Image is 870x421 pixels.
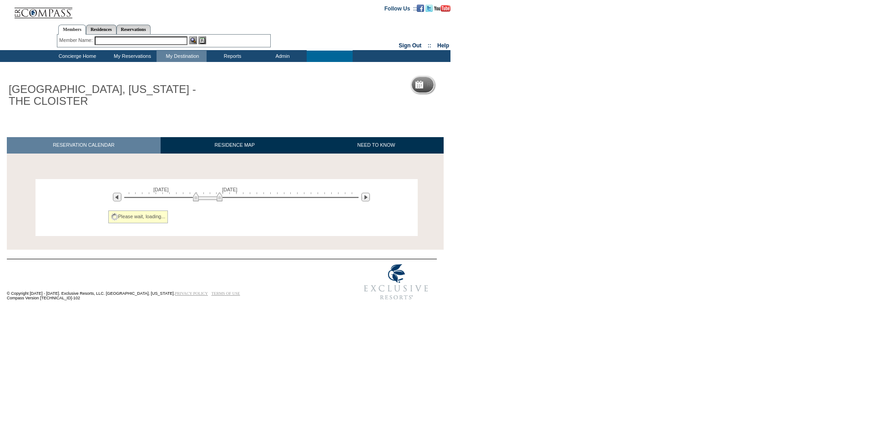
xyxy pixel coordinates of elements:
img: Subscribe to our YouTube Channel [434,5,450,12]
a: Help [437,42,449,49]
a: TERMS OF USE [212,291,240,296]
a: Sign Out [399,42,421,49]
a: Follow us on Twitter [425,5,433,10]
h5: Reservation Calendar [427,82,496,88]
img: Previous [113,193,121,201]
div: Member Name: [59,36,94,44]
h1: [GEOGRAPHIC_DATA], [US_STATE] - THE CLOISTER [7,82,211,109]
td: Reports [207,51,257,62]
a: Members [58,25,86,35]
img: Exclusive Resorts [355,259,437,305]
td: My Destination [157,51,207,62]
a: Reservations [116,25,151,34]
td: Admin [257,51,307,62]
a: Residences [86,25,116,34]
a: NEED TO KNOW [309,137,444,153]
img: View [189,36,197,44]
span: [DATE] [222,187,238,192]
img: Reservations [198,36,206,44]
a: Become our fan on Facebook [417,5,424,10]
img: Next [361,193,370,201]
a: RESIDENCE MAP [161,137,309,153]
a: RESERVATION CALENDAR [7,137,161,153]
div: Please wait, loading... [108,210,168,223]
a: Subscribe to our YouTube Channel [434,5,450,10]
img: Follow us on Twitter [425,5,433,12]
img: spinner2.gif [111,213,118,221]
span: :: [428,42,431,49]
td: © Copyright [DATE] - [DATE]. Exclusive Resorts, LLC. [GEOGRAPHIC_DATA], [US_STATE]. Compass Versi... [7,260,325,305]
span: [DATE] [153,187,169,192]
a: PRIVACY POLICY [175,291,208,296]
img: Become our fan on Facebook [417,5,424,12]
td: Follow Us :: [384,5,417,12]
td: My Reservations [106,51,157,62]
td: Concierge Home [46,51,106,62]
